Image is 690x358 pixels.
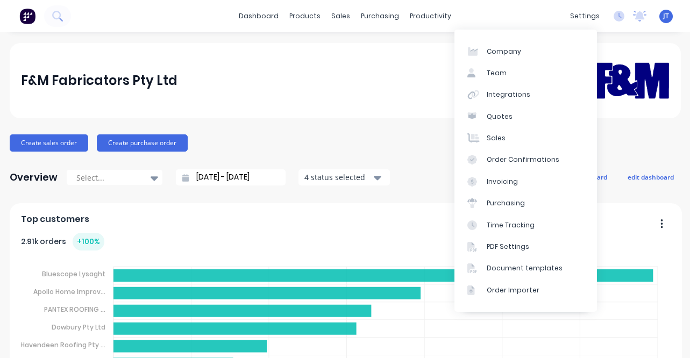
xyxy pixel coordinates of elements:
[52,323,105,332] tspan: Dowbury Pty Ltd
[487,263,563,273] div: Document templates
[454,236,597,257] a: PDF Settings
[487,90,530,99] div: Integrations
[44,305,105,314] tspan: PANTEX ROOFING ...
[454,84,597,105] a: Integrations
[304,171,372,183] div: 4 status selected
[487,112,513,121] div: Quotes
[454,171,597,192] a: Invoicing
[454,106,597,127] a: Quotes
[454,214,597,235] a: Time Tracking
[454,192,597,214] a: Purchasing
[565,8,605,24] div: settings
[487,47,521,56] div: Company
[487,220,535,230] div: Time Tracking
[487,198,525,208] div: Purchasing
[454,257,597,279] a: Document templates
[233,8,284,24] a: dashboard
[454,280,597,301] a: Order Importer
[487,133,506,143] div: Sales
[73,233,104,250] div: + 100 %
[21,233,104,250] div: 2.91k orders
[326,8,355,24] div: sales
[487,155,559,164] div: Order Confirmations
[355,8,404,24] div: purchasing
[21,213,89,226] span: Top customers
[10,134,88,152] button: Create sales order
[284,8,326,24] div: products
[454,149,597,170] a: Order Confirmations
[19,8,35,24] img: Factory
[10,167,58,188] div: Overview
[298,169,390,185] button: 4 status selected
[454,127,597,149] a: Sales
[487,68,507,78] div: Team
[33,287,105,296] tspan: Apollo Home Improv...
[404,8,457,24] div: productivity
[454,62,597,84] a: Team
[663,11,669,21] span: JT
[487,177,518,187] div: Invoicing
[21,70,177,91] div: F&M Fabricators Pty Ltd
[97,134,188,152] button: Create purchase order
[42,269,105,278] tspan: Bluescope Lysaght
[487,242,529,252] div: PDF Settings
[454,40,597,62] a: Company
[487,285,539,295] div: Order Importer
[20,340,105,349] tspan: Havendeen Roofing Pty ...
[594,47,669,114] img: F&M Fabricators Pty Ltd
[621,170,681,184] button: edit dashboard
